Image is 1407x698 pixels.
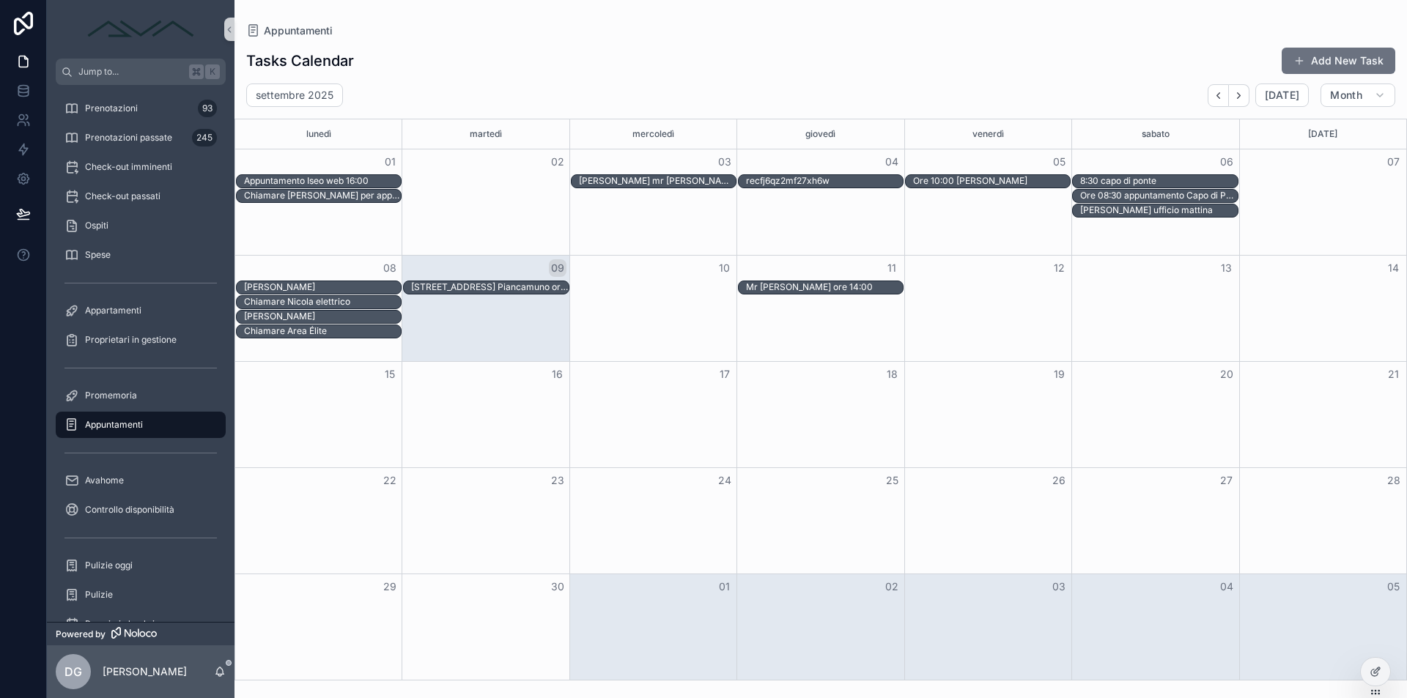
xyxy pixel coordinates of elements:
button: Back [1208,84,1229,107]
span: Check-out passati [85,190,160,202]
div: venerdì [907,119,1069,149]
div: scrollable content [47,85,234,622]
div: 245 [192,129,217,146]
a: Pulizie oggi [56,552,226,579]
div: recfj6qz2mf27xh6w [746,175,830,187]
div: mercoledì [572,119,734,149]
span: Jump to... [78,66,183,78]
button: 04 [883,153,901,171]
button: 08 [381,259,399,277]
div: Chiamare Area Élite [244,324,327,338]
button: Add New Task [1282,48,1395,74]
div: [PERSON_NAME] [244,311,315,322]
p: [PERSON_NAME] [103,664,187,679]
div: Chiamare Nicola elettrico [244,296,350,308]
a: Check-out passati [56,183,226,209]
span: Powered by [56,628,106,640]
a: Controllo disponibilità [56,497,226,523]
a: Avahome [56,467,226,494]
div: sabato [1074,119,1236,149]
span: Spese [85,249,111,261]
button: 30 [549,578,566,595]
h1: Tasks Calendar [246,51,354,71]
div: Mr keting ore 14:00 [746,281,873,294]
div: Chiamare Area Élite [244,325,327,337]
div: Month View [234,119,1407,680]
button: 18 [883,365,901,383]
button: 25 [883,472,901,489]
div: Chiamare Claudio gaffurini per appuntamento [244,189,401,202]
button: 01 [716,578,734,595]
div: Claudio Gaffurini [244,281,315,294]
button: 21 [1385,365,1403,383]
div: Mr [PERSON_NAME] ore 14:00 [746,281,873,293]
div: [PERSON_NAME] mr [PERSON_NAME] sito web ore 14:00 [579,175,736,187]
div: 8:30 capo di ponte [1080,174,1156,188]
div: 8:30 capo di ponte [1080,175,1156,187]
button: 06 [1218,153,1236,171]
button: 28 [1385,472,1403,489]
button: 12 [1050,259,1068,277]
button: 05 [1385,578,1403,595]
span: Promemoria [85,390,137,401]
div: [PERSON_NAME] [244,281,315,293]
a: Powered by [47,622,234,645]
div: [STREET_ADDRESS] Piancamuno ore 18:00 [411,281,568,293]
div: martedì [405,119,566,149]
div: Ore 08:30 appuntamento Capo di Ponte [1080,190,1237,201]
a: Pulizie [56,582,226,608]
a: Appuntamenti [56,412,226,438]
h2: settembre 2025 [256,88,333,103]
div: giovedì [739,119,901,149]
button: 20 [1218,365,1236,383]
span: Proprietari in gestione [85,334,177,346]
div: [PERSON_NAME] ufficio mattina [1080,204,1213,216]
span: Prenotazioni passate [85,132,172,144]
button: 10 [716,259,734,277]
button: 09 [549,259,566,277]
span: Appuntamenti [85,419,143,431]
span: K [207,66,218,78]
div: Appuntamento Iseo web 16:00 [244,175,369,187]
button: 16 [549,365,566,383]
img: App logo [82,18,199,41]
a: Check-out imminenti [56,154,226,180]
button: 26 [1050,472,1068,489]
button: 23 [549,472,566,489]
div: Ore 10:00 Iseo Claudio Gaffurini [913,174,1027,188]
a: Prossimi check-in [56,611,226,637]
button: 24 [716,472,734,489]
button: 19 [1050,365,1068,383]
a: Appartamenti [56,297,226,324]
div: Giovanni mr keting sito web ore 14:00 [579,174,736,188]
button: Jump to...K [56,59,226,85]
span: DG [64,663,82,680]
div: lunedì [237,119,399,149]
span: Pulizie oggi [85,560,133,571]
div: Chiamare [PERSON_NAME] per appuntamento [244,190,401,201]
a: Ospiti [56,212,226,239]
a: Prenotazioni93 [56,95,226,122]
button: [DATE] [1255,83,1309,107]
button: 29 [381,578,399,595]
button: 04 [1218,578,1236,595]
button: 01 [381,153,399,171]
button: 13 [1218,259,1236,277]
div: Via Mulini 8 Piancamuno ore 18:00 [411,281,568,294]
button: 15 [381,365,399,383]
div: Chiamare Nicola elettrico [244,295,350,308]
button: 03 [1050,578,1068,595]
a: Appuntamenti [246,23,333,38]
span: Prossimi check-in [85,618,160,630]
div: [DATE] [1242,119,1404,149]
a: Promemoria [56,382,226,409]
span: Month [1330,89,1362,102]
button: 02 [549,153,566,171]
div: recfj6qz2mf27xh6w [746,174,830,188]
button: 11 [883,259,901,277]
span: Pulizie [85,589,113,601]
button: 22 [381,472,399,489]
span: Appuntamenti [264,23,333,38]
button: 07 [1385,153,1403,171]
